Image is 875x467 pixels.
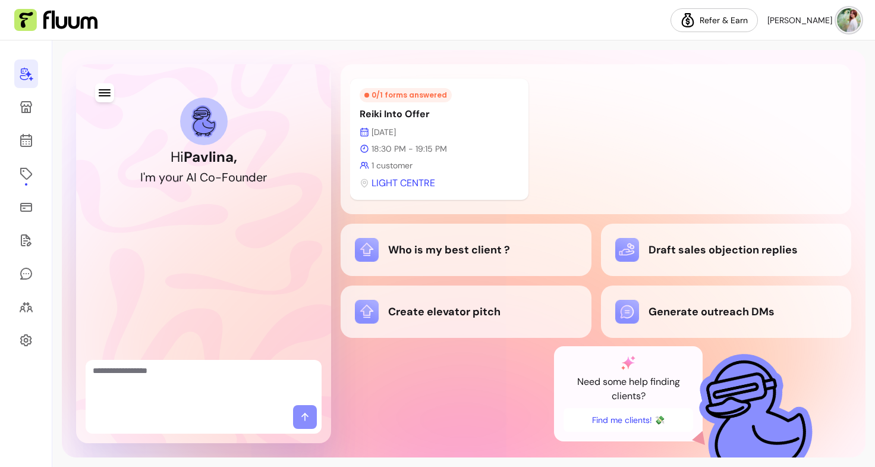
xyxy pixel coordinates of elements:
[200,169,208,186] div: C
[615,238,639,262] img: Draft sales objection replies
[208,169,215,186] div: o
[355,238,577,262] div: Who is my best client ?
[14,326,38,355] a: Settings
[14,293,38,321] a: Clients
[14,9,97,32] img: Fluum Logo
[242,169,248,186] div: n
[145,169,156,186] div: m
[14,259,38,288] a: My Messages
[355,238,379,262] img: Who is my best client ?
[767,8,861,32] button: avatar[PERSON_NAME]
[222,169,228,186] div: F
[615,238,837,262] div: Draft sales objection replies
[172,169,179,186] div: u
[171,148,237,167] h1: Hi
[191,105,216,137] img: AI Co-Founder avatar
[93,365,314,400] textarea: Ask me anything...
[767,14,832,26] span: [PERSON_NAME]
[235,169,242,186] div: u
[256,169,263,186] div: e
[159,169,165,186] div: y
[14,159,38,188] a: Offerings
[355,300,379,324] img: Create elevator pitch
[14,193,38,221] a: Sales
[186,169,194,186] div: A
[14,59,38,88] a: Home
[140,169,267,186] h2: I'm your AI Co-Founder
[615,300,837,324] div: Generate outreach DMs
[263,169,267,186] div: r
[564,375,693,403] p: Need some help finding clients?
[564,408,693,432] button: Find me clients! 💸
[248,169,256,186] div: d
[360,143,519,155] p: 18:30 PM - 19:15 PM
[837,8,861,32] img: avatar
[14,93,38,121] a: My Page
[140,169,143,186] div: I
[355,300,577,324] div: Create elevator pitch
[179,169,183,186] div: r
[615,300,639,324] img: Generate outreach DMs
[671,8,758,32] a: Refer & Earn
[372,176,435,190] span: LIGHT CENTRE
[165,169,172,186] div: o
[360,159,519,171] p: 1 customer
[184,148,237,166] b: Pavlina ,
[360,107,519,121] p: Reiki Into Offer
[14,126,38,155] a: Calendar
[228,169,235,186] div: o
[360,88,452,102] div: 0 / 1 forms answered
[360,126,519,138] p: [DATE]
[14,226,38,255] a: Forms
[143,169,145,186] div: '
[215,169,222,186] div: -
[194,169,197,186] div: I
[621,356,635,370] img: AI Co-Founder gradient star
